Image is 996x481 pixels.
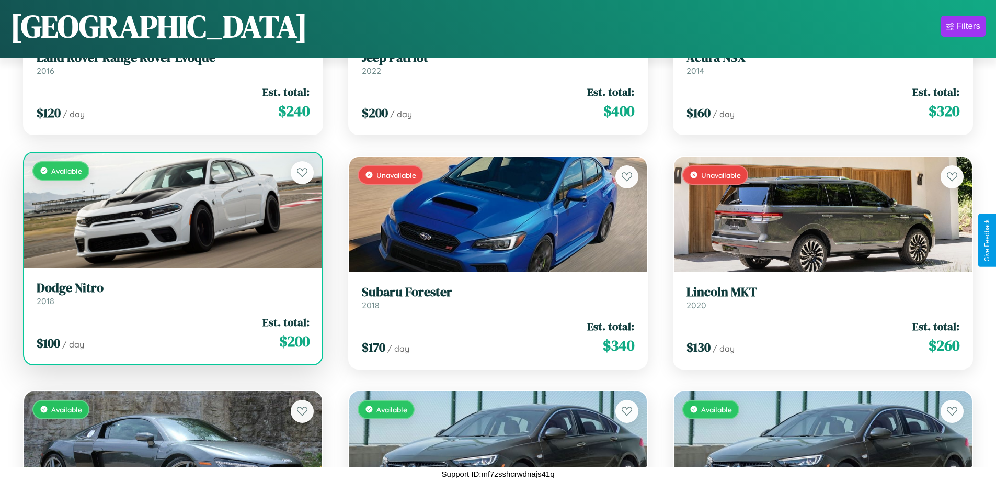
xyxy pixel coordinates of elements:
[362,285,635,310] a: Subaru Forester2018
[51,166,82,175] span: Available
[37,104,61,121] span: $ 120
[62,339,84,350] span: / day
[278,100,310,121] span: $ 240
[701,171,741,180] span: Unavailable
[37,281,310,306] a: Dodge Nitro2018
[362,50,635,76] a: Jeep Patriot2022
[262,315,310,330] span: Est. total:
[929,100,959,121] span: $ 320
[37,50,310,65] h3: Land Rover Range Rover Evoque
[686,285,959,300] h3: Lincoln MKT
[51,405,82,414] span: Available
[362,104,388,121] span: $ 200
[262,84,310,99] span: Est. total:
[362,300,380,310] span: 2018
[37,50,310,76] a: Land Rover Range Rover Evoque2016
[929,335,959,356] span: $ 260
[686,50,959,76] a: Acura NSX2014
[701,405,732,414] span: Available
[941,16,986,37] button: Filters
[983,219,991,262] div: Give Feedback
[390,109,412,119] span: / day
[587,319,634,334] span: Est. total:
[686,104,711,121] span: $ 160
[362,285,635,300] h3: Subaru Forester
[279,331,310,352] span: $ 200
[686,339,711,356] span: $ 130
[376,405,407,414] span: Available
[956,21,980,31] div: Filters
[686,50,959,65] h3: Acura NSX
[362,339,385,356] span: $ 170
[362,65,381,76] span: 2022
[603,100,634,121] span: $ 400
[713,109,735,119] span: / day
[387,343,409,354] span: / day
[603,335,634,356] span: $ 340
[362,50,635,65] h3: Jeep Patriot
[686,65,704,76] span: 2014
[442,467,555,481] p: Support ID: mf7zsshcrwdnajs41q
[10,5,307,48] h1: [GEOGRAPHIC_DATA]
[37,334,60,352] span: $ 100
[713,343,735,354] span: / day
[587,84,634,99] span: Est. total:
[63,109,85,119] span: / day
[912,84,959,99] span: Est. total:
[912,319,959,334] span: Est. total:
[37,65,54,76] span: 2016
[37,296,54,306] span: 2018
[37,281,310,296] h3: Dodge Nitro
[686,300,706,310] span: 2020
[376,171,416,180] span: Unavailable
[686,285,959,310] a: Lincoln MKT2020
